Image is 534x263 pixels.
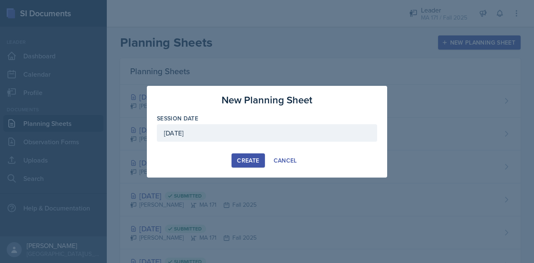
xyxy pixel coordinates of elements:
h3: New Planning Sheet [222,93,312,108]
div: Create [237,157,259,164]
button: Create [232,153,264,168]
div: Cancel [274,157,297,164]
label: Session Date [157,114,198,123]
button: Cancel [268,153,302,168]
